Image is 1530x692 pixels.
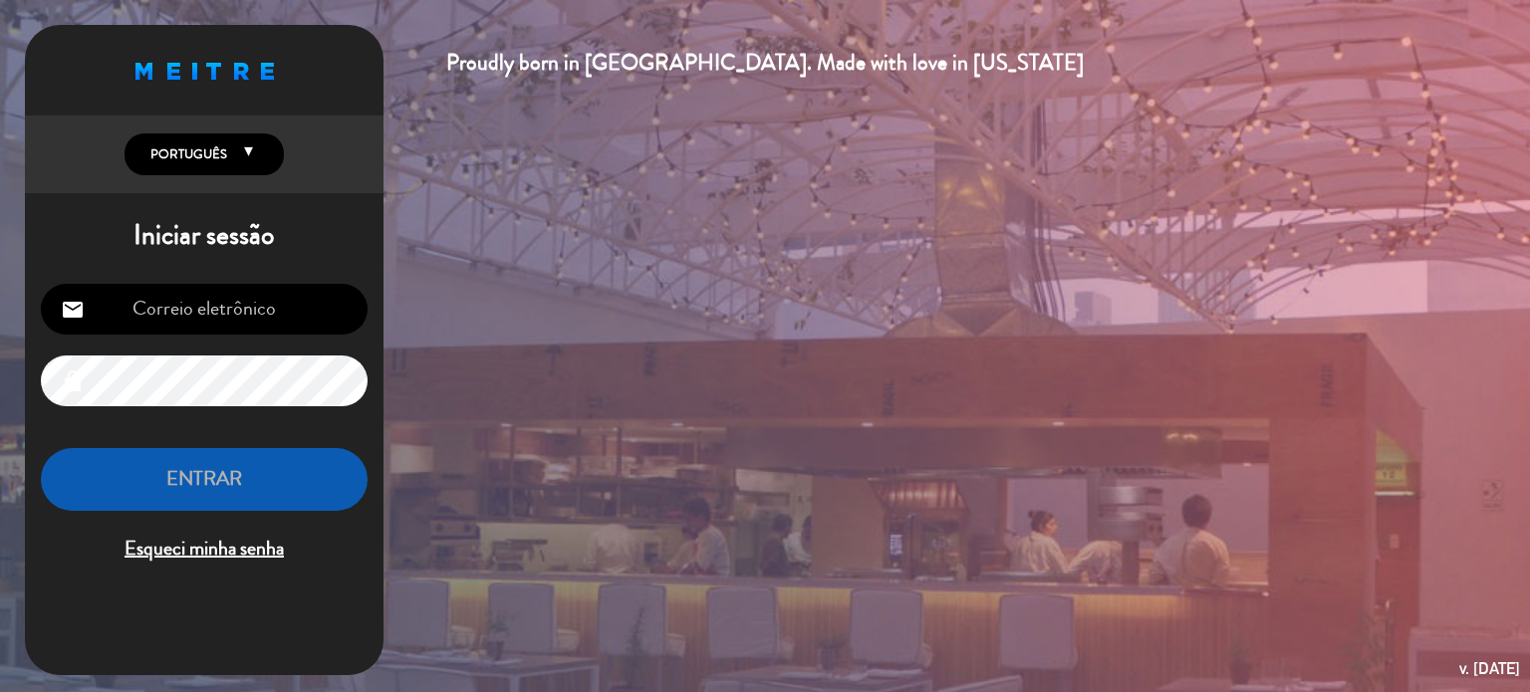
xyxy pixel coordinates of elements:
h1: Iniciar sessão [25,219,383,253]
button: ENTRAR [41,448,368,511]
div: v. [DATE] [1459,655,1520,682]
span: Português [145,144,227,164]
i: lock [61,369,85,393]
input: Correio eletrônico [41,284,368,335]
span: Esqueci minha senha [41,533,368,566]
i: email [61,298,85,322]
